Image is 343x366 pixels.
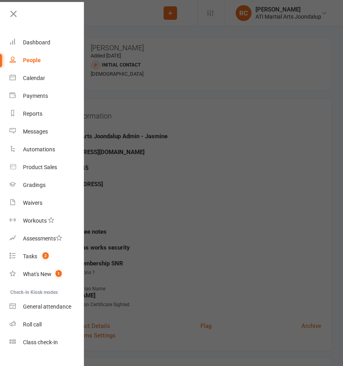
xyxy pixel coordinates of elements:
a: Messages [10,123,84,141]
div: What's New [23,271,51,277]
a: Calendar [10,69,84,87]
div: Calendar [23,75,45,81]
a: Roll call [10,316,84,334]
div: Product Sales [23,164,57,170]
a: Waivers [10,194,84,212]
div: People [23,57,41,63]
span: 1 [55,270,62,277]
div: Reports [23,111,42,117]
a: Class kiosk mode [10,334,84,351]
a: People [10,51,84,69]
div: Assessments [23,235,62,242]
div: Automations [23,146,55,152]
a: Automations [10,141,84,158]
a: What's New1 [10,265,84,283]
a: General attendance kiosk mode [10,298,84,316]
div: Messages [23,128,48,135]
span: 2 [42,252,49,259]
div: Gradings [23,182,46,188]
a: Reports [10,105,84,123]
div: Workouts [23,217,47,224]
div: Class check-in [23,339,58,345]
div: Waivers [23,200,42,206]
div: Tasks [23,253,37,259]
a: Tasks 2 [10,248,84,265]
div: Roll call [23,321,42,328]
div: General attendance [23,303,71,310]
a: Payments [10,87,84,105]
a: Product Sales [10,158,84,176]
div: Dashboard [23,39,50,46]
a: Gradings [10,176,84,194]
a: Workouts [10,212,84,230]
div: Payments [23,93,48,99]
a: Dashboard [10,34,84,51]
a: Assessments [10,230,84,248]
